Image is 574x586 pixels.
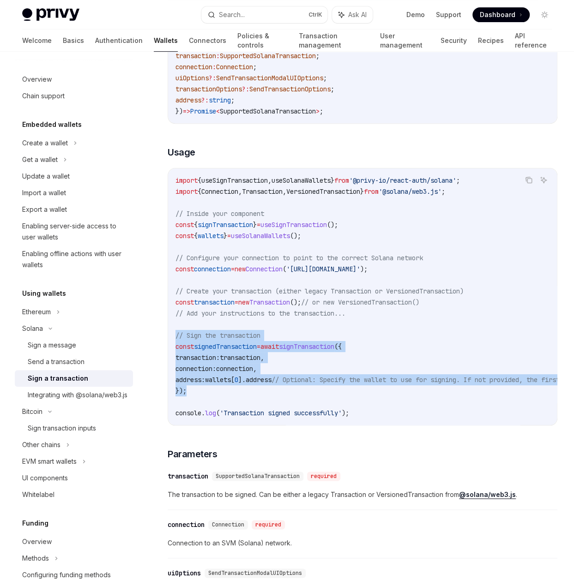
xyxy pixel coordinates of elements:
[260,221,327,229] span: useSignTransaction
[22,90,65,102] div: Chain support
[22,569,111,580] div: Configuring funding methods
[168,489,557,500] span: The transaction to be signed. Can be either a legacy Transaction or VersionedTransaction from .
[220,107,316,115] span: SupportedSolanaTransaction
[456,176,460,185] span: ;
[480,10,515,19] span: Dashboard
[209,96,231,104] span: string
[15,168,133,185] a: Update a wallet
[360,187,364,196] span: }
[515,30,552,52] a: API reference
[168,146,195,159] span: Usage
[379,187,441,196] span: '@solana/web3.js'
[15,337,133,353] a: Sign a message
[22,248,127,270] div: Enabling offline actions with user wallets
[320,107,323,115] span: ;
[283,187,286,196] span: ,
[15,370,133,387] a: Sign a transaction
[198,232,224,240] span: wallets
[216,365,253,373] span: connection
[22,187,66,198] div: Import a wallet
[175,409,201,417] span: console
[406,10,425,19] a: Demo
[198,176,201,185] span: {
[22,518,48,529] h5: Funding
[308,11,322,18] span: Ctrl K
[22,74,52,85] div: Overview
[257,221,260,229] span: =
[212,63,216,71] span: :
[175,85,242,93] span: transactionOptions
[28,356,85,367] div: Send a transaction
[201,409,205,417] span: .
[331,85,334,93] span: ;
[252,520,285,529] div: required
[523,174,535,186] button: Copy the contents from the code block
[334,176,349,185] span: from
[364,187,379,196] span: from
[246,265,283,273] span: Connection
[220,52,316,60] span: SupportedSolanaTransaction
[175,221,194,229] span: const
[190,107,216,115] span: Promise
[168,520,205,529] div: connection
[15,420,133,437] a: Sign transaction inputs
[22,406,42,417] div: Bitcoin
[175,52,216,60] span: transaction
[175,309,345,317] span: // Add your instructions to the transaction...
[478,30,504,52] a: Recipes
[15,387,133,403] a: Integrating with @solana/web3.js
[22,472,68,484] div: UI components
[235,376,238,384] span: 0
[349,176,456,185] span: '@privy-io/react-auth/solana'
[201,96,209,104] span: ?:
[332,6,373,23] button: Ask AI
[331,176,334,185] span: }
[201,6,328,23] button: Search...CtrlK
[316,107,320,115] span: >
[260,353,264,362] span: ,
[220,409,342,417] span: 'Transaction signed successfully'
[208,569,302,577] span: SendTransactionModalUIOptions
[15,533,133,550] a: Overview
[286,187,360,196] span: VersionedTransaction
[15,353,133,370] a: Send a transaction
[15,245,133,273] a: Enabling offline actions with user wallets
[194,342,257,351] span: signedTransaction
[249,298,290,306] span: Transaction
[175,365,216,373] span: connection:
[175,287,464,295] span: // Create your transaction (either legacy Transaction or VersionedTransaction)
[175,96,201,104] span: address
[436,10,461,19] a: Support
[175,232,194,240] span: const
[307,472,340,481] div: required
[175,107,183,115] span: })
[249,85,331,93] span: SendTransactionOptions
[22,288,66,299] h5: Using wallets
[268,176,272,185] span: ,
[224,232,227,240] span: }
[22,204,67,215] div: Export a wallet
[22,456,77,467] div: EVM smart wallets
[253,365,257,373] span: ,
[15,71,133,88] a: Overview
[198,221,253,229] span: signTransaction
[380,30,430,52] a: User management
[22,489,54,500] div: Whitelabel
[238,298,249,306] span: new
[360,265,368,273] span: );
[253,221,257,229] span: }
[299,30,369,52] a: Transaction management
[334,342,342,351] span: ({
[216,107,220,115] span: <
[235,298,238,306] span: =
[220,353,260,362] span: transaction
[95,30,143,52] a: Authentication
[175,298,194,306] span: const
[22,138,68,149] div: Create a wallet
[175,342,194,351] span: const
[175,254,423,262] span: // Configure your connection to point to the correct Solana network
[231,96,235,104] span: ;
[154,30,178,52] a: Wallets
[441,187,445,196] span: ;
[253,63,257,71] span: ;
